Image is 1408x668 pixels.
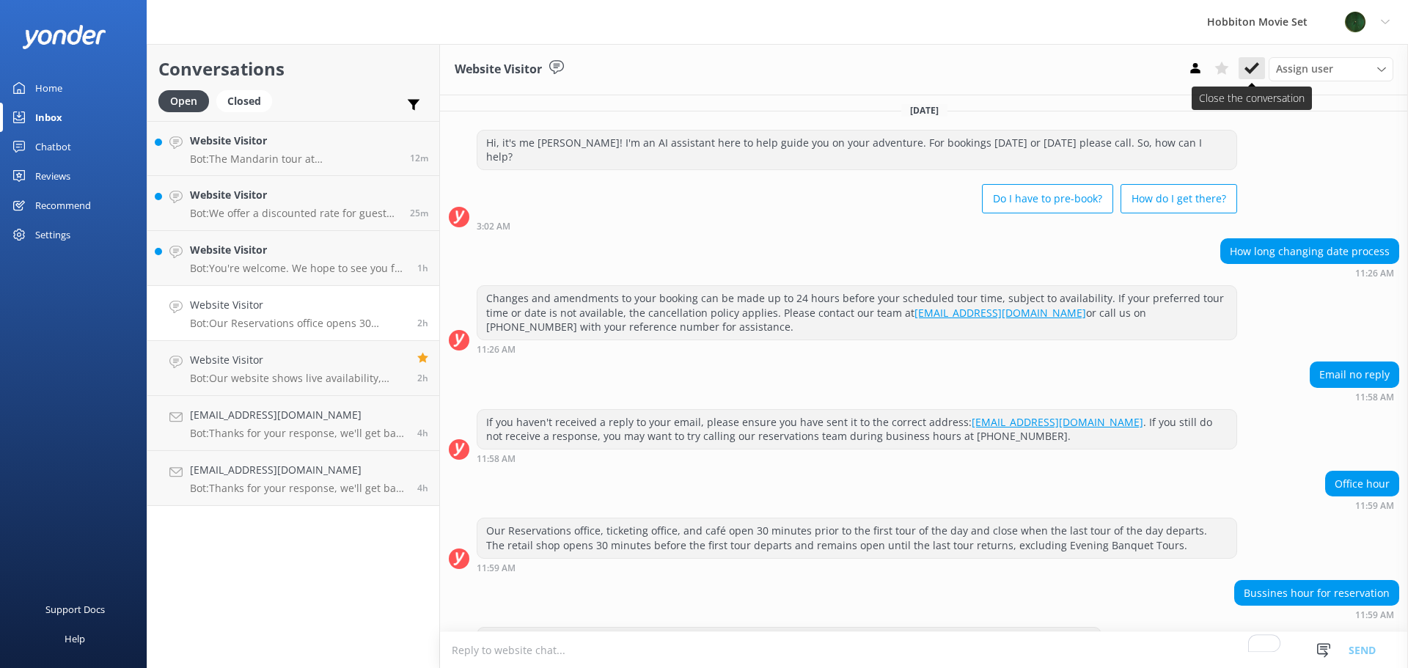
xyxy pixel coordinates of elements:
[1310,362,1398,387] div: Email no reply
[477,286,1236,339] div: Changes and amendments to your booking can be made up to 24 hours before your scheduled tour time...
[147,396,439,451] a: [EMAIL_ADDRESS][DOMAIN_NAME]Bot:Thanks for your response, we'll get back to you as soon as we can...
[477,628,1101,653] div: Our Reservations office opens 30 minutes prior to the first tour of the day and closes when the l...
[35,220,70,249] div: Settings
[216,90,272,112] div: Closed
[1221,239,1398,264] div: How long changing date process
[35,161,70,191] div: Reviews
[190,297,406,313] h4: Website Visitor
[477,345,516,354] strong: 11:26 AM
[190,407,406,423] h4: [EMAIL_ADDRESS][DOMAIN_NAME]
[158,55,428,83] h2: Conversations
[190,207,399,220] p: Bot: We offer a discounted rate for guests with intellectual disabilities and their carers. If yo...
[35,132,71,161] div: Chatbot
[410,207,428,219] span: Sep 11 2025 02:05pm (UTC +12:00) Pacific/Auckland
[190,482,406,495] p: Bot: Thanks for your response, we'll get back to you as soon as we can during opening hours.
[190,427,406,440] p: Bot: Thanks for your response, we'll get back to you as soon as we can during opening hours.
[65,624,85,653] div: Help
[1344,11,1366,33] img: 34-1625720359.png
[477,222,510,231] strong: 3:02 AM
[1326,471,1398,496] div: Office hour
[477,410,1236,449] div: If you haven't received a reply to your email, please ensure you have sent it to the correct addr...
[190,352,406,368] h4: Website Visitor
[477,455,516,463] strong: 11:58 AM
[1355,502,1394,510] strong: 11:59 AM
[1234,609,1399,620] div: Sep 11 2025 11:59am (UTC +12:00) Pacific/Auckland
[35,103,62,132] div: Inbox
[1310,392,1399,402] div: Sep 11 2025 11:58am (UTC +12:00) Pacific/Auckland
[477,221,1237,231] div: Sep 11 2025 03:02am (UTC +12:00) Pacific/Auckland
[417,427,428,439] span: Sep 11 2025 10:13am (UTC +12:00) Pacific/Auckland
[147,341,439,396] a: Website VisitorBot:Our website shows live availability, typically offering bookings 6-12 months i...
[190,317,406,330] p: Bot: Our Reservations office opens 30 minutes prior to the first tour of the day and closes when ...
[1325,500,1399,510] div: Sep 11 2025 11:59am (UTC +12:00) Pacific/Auckland
[455,60,542,79] h3: Website Visitor
[147,286,439,341] a: Website VisitorBot:Our Reservations office opens 30 minutes prior to the first tour of the day an...
[477,344,1237,354] div: Sep 11 2025 11:26am (UTC +12:00) Pacific/Auckland
[972,415,1143,429] a: [EMAIL_ADDRESS][DOMAIN_NAME]
[477,131,1236,169] div: Hi, it's me [PERSON_NAME]! I'm an AI assistant here to help guide you on your adventure. For book...
[45,595,105,624] div: Support Docs
[147,176,439,231] a: Website VisitorBot:We offer a discounted rate for guests with intellectual disabilities and their...
[477,564,516,573] strong: 11:59 AM
[914,306,1086,320] a: [EMAIL_ADDRESS][DOMAIN_NAME]
[410,152,428,164] span: Sep 11 2025 02:18pm (UTC +12:00) Pacific/Auckland
[1121,184,1237,213] button: How do I get there?
[158,90,209,112] div: Open
[190,187,399,203] h4: Website Visitor
[190,372,406,385] p: Bot: Our website shows live availability, typically offering bookings 6-12 months in advance. For...
[190,262,406,275] p: Bot: You're welcome. We hope to see you for an adventure soon!
[417,372,428,384] span: Sep 11 2025 11:32am (UTC +12:00) Pacific/Auckland
[1235,581,1398,606] div: Bussines hour for reservation
[417,262,428,274] span: Sep 11 2025 12:56pm (UTC +12:00) Pacific/Auckland
[982,184,1113,213] button: Do I have to pre-book?
[190,153,399,166] p: Bot: The Mandarin tour at [GEOGRAPHIC_DATA] Movie Set is approximately 2.5 hours long.
[440,632,1408,668] textarea: To enrich screen reader interactions, please activate Accessibility in Grammarly extension settings
[1355,393,1394,402] strong: 11:58 AM
[35,191,91,220] div: Recommend
[190,462,406,478] h4: [EMAIL_ADDRESS][DOMAIN_NAME]
[477,453,1237,463] div: Sep 11 2025 11:58am (UTC +12:00) Pacific/Auckland
[147,121,439,176] a: Website VisitorBot:The Mandarin tour at [GEOGRAPHIC_DATA] Movie Set is approximately 2.5 hours lo...
[1355,611,1394,620] strong: 11:59 AM
[1276,61,1333,77] span: Assign user
[477,562,1237,573] div: Sep 11 2025 11:59am (UTC +12:00) Pacific/Auckland
[35,73,62,103] div: Home
[417,317,428,329] span: Sep 11 2025 11:59am (UTC +12:00) Pacific/Auckland
[901,104,947,117] span: [DATE]
[1220,268,1399,278] div: Sep 11 2025 11:26am (UTC +12:00) Pacific/Auckland
[158,92,216,109] a: Open
[190,133,399,149] h4: Website Visitor
[22,25,106,49] img: yonder-white-logo.png
[190,242,406,258] h4: Website Visitor
[147,451,439,506] a: [EMAIL_ADDRESS][DOMAIN_NAME]Bot:Thanks for your response, we'll get back to you as soon as we can...
[147,231,439,286] a: Website VisitorBot:You're welcome. We hope to see you for an adventure soon!1h
[477,518,1236,557] div: Our Reservations office, ticketing office, and café open 30 minutes prior to the first tour of th...
[1269,57,1393,81] div: Assign User
[417,482,428,494] span: Sep 11 2025 09:39am (UTC +12:00) Pacific/Auckland
[1355,269,1394,278] strong: 11:26 AM
[216,92,279,109] a: Closed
